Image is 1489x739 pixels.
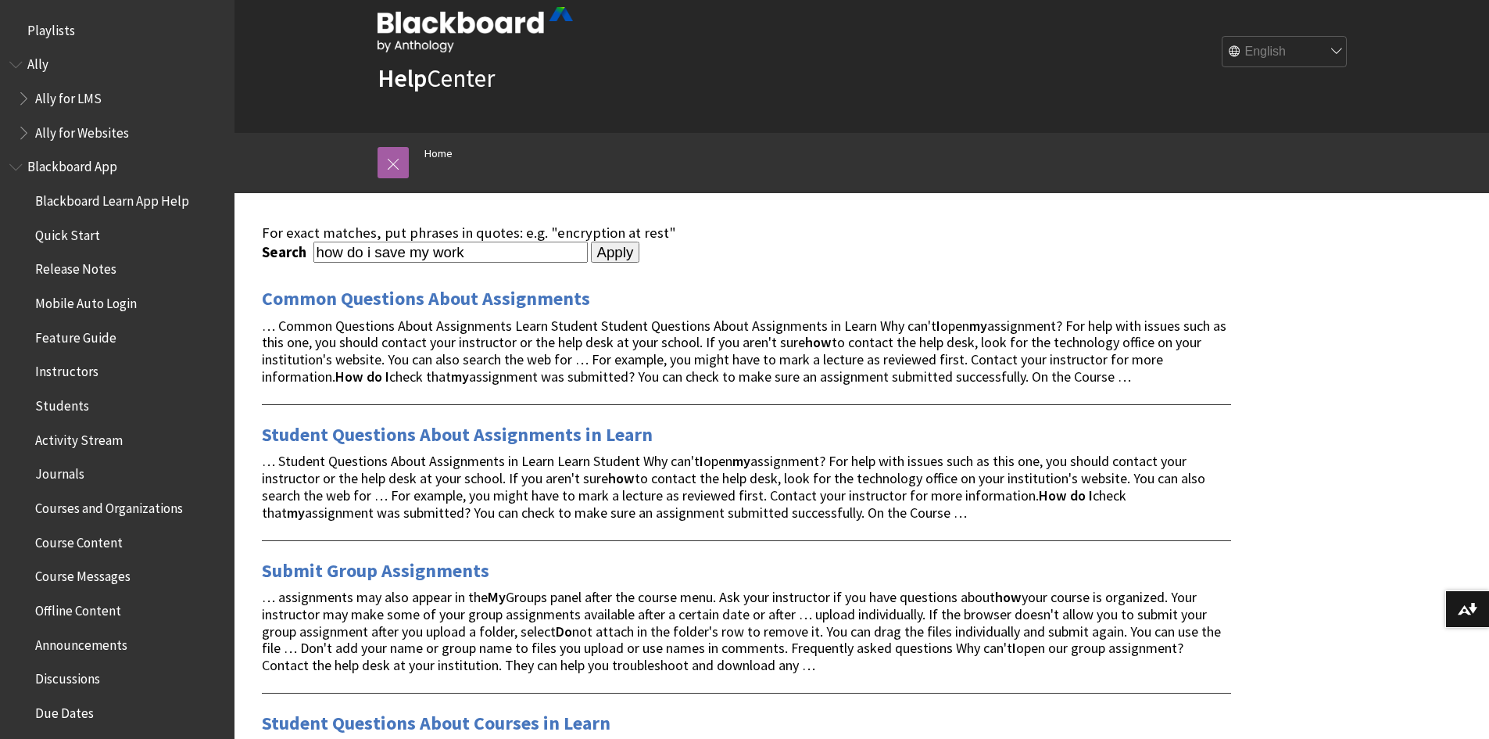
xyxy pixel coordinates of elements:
[27,154,117,175] span: Blackboard App
[936,317,940,335] strong: I
[1070,486,1086,504] strong: do
[262,452,1205,521] span: … Student Questions About Assignments in Learn Learn Student Why can't open assignment? For help ...
[451,368,469,386] strong: my
[700,452,703,470] strong: I
[35,597,121,619] span: Offline Content
[591,242,640,264] input: Apply
[1089,486,1093,504] strong: I
[378,63,427,94] strong: Help
[35,188,189,209] span: Blackboard Learn App Help
[1039,486,1067,504] strong: How
[995,588,1022,606] strong: how
[287,504,305,522] strong: my
[378,63,495,94] a: HelpCenter
[35,564,131,585] span: Course Messages
[35,427,123,448] span: Activity Stream
[9,52,225,146] nav: Book outline for Anthology Ally Help
[608,469,635,487] strong: how
[262,558,489,583] a: Submit Group Assignments
[1222,37,1348,68] select: Site Language Selector
[35,461,84,483] span: Journals
[488,588,506,606] strong: My
[35,393,89,414] span: Students
[556,622,572,640] strong: Do
[35,256,116,278] span: Release Notes
[35,359,98,380] span: Instructors
[805,333,832,351] strong: how
[262,243,310,261] label: Search
[35,290,137,311] span: Mobile Auto Login
[35,665,100,687] span: Discussions
[27,52,48,73] span: Ally
[367,368,382,386] strong: do
[35,529,123,551] span: Course Content
[35,632,127,653] span: Announcements
[262,317,1226,386] span: … Common Questions About Assignments Learn Student Student Questions About Assignments in Learn W...
[35,495,183,516] span: Courses and Organizations
[35,325,116,346] span: Feature Guide
[335,368,363,386] strong: How
[969,317,987,335] strong: my
[35,120,129,141] span: Ally for Websites
[1012,639,1016,657] strong: I
[35,85,102,106] span: Ally for LMS
[9,17,225,44] nav: Book outline for Playlists
[27,17,75,38] span: Playlists
[262,286,590,311] a: Common Questions About Assignments
[262,224,1231,242] div: For exact matches, put phrases in quotes: e.g. "encryption at rest"
[262,588,1221,674] span: … assignments may also appear in the Groups panel after the course menu. Ask your instructor if y...
[35,222,100,243] span: Quick Start
[732,452,750,470] strong: my
[385,368,389,386] strong: I
[262,711,610,736] a: Student Questions About Courses in Learn
[424,144,453,163] a: Home
[378,7,573,52] img: Blackboard by Anthology
[35,700,94,721] span: Due Dates
[262,422,653,447] a: Student Questions About Assignments in Learn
